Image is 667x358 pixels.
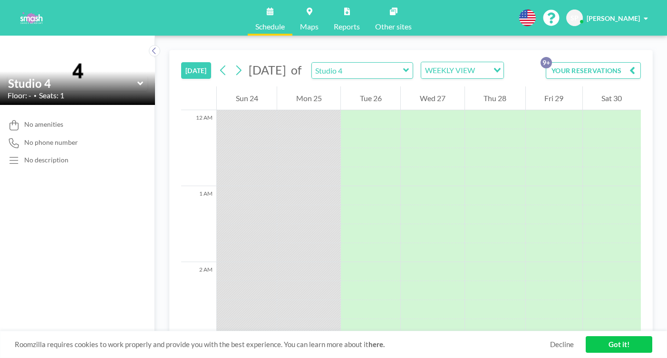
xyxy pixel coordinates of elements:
[277,86,340,110] div: Mon 25
[368,340,385,349] a: here.
[34,93,37,99] span: •
[249,63,286,77] span: [DATE]
[550,340,574,349] a: Decline
[570,14,579,22] span: SP
[587,14,640,22] span: [PERSON_NAME]
[341,86,400,110] div: Tue 26
[15,340,550,349] span: Roomzilla requires cookies to work properly and provide you with the best experience. You can lea...
[421,62,503,78] div: Search for option
[8,91,31,100] span: Floor: -
[291,63,301,77] span: of
[401,86,464,110] div: Wed 27
[541,57,552,68] p: 9+
[181,110,216,186] div: 12 AM
[526,86,582,110] div: Fri 29
[423,64,477,76] span: WEEKLY VIEW
[375,23,412,30] span: Other sites
[255,23,285,30] span: Schedule
[15,9,47,28] img: organization-logo
[8,76,137,90] input: Studio 4
[546,62,641,79] button: YOUR RESERVATIONS9+
[181,186,216,262] div: 1 AM
[24,138,78,147] span: No phone number
[334,23,360,30] span: Reports
[478,64,488,76] input: Search for option
[24,120,63,129] span: No amenities
[181,62,211,79] button: [DATE]
[586,336,652,353] a: Got it!
[39,91,64,100] span: Seats: 1
[24,156,68,164] div: No description
[181,262,216,338] div: 2 AM
[300,23,319,30] span: Maps
[312,63,403,78] input: Studio 4
[465,86,525,110] div: Thu 28
[217,86,277,110] div: Sun 24
[583,86,641,110] div: Sat 30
